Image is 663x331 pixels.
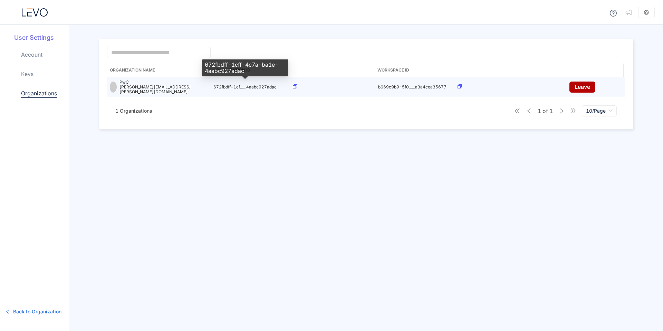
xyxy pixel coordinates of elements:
[586,106,613,116] span: 10/Page
[107,64,211,77] th: Organization Name
[21,70,33,78] a: Keys
[21,50,42,59] a: Account
[119,80,208,85] p: PwC
[202,59,288,76] div: 672fbdff-1cff-4c7a-ba1e-4aabc927adac
[375,64,454,77] th: Workspace ID
[14,33,69,42] h5: User Settings
[569,82,595,93] button: Leave
[538,108,541,114] span: 1
[115,108,152,114] span: 1 Organizations
[119,85,208,94] p: [PERSON_NAME][EMAIL_ADDRESS][PERSON_NAME][DOMAIN_NAME]
[538,108,553,114] span: of
[378,84,446,89] span: b669c9b9-5f0......a3a4cea35677
[549,108,553,114] span: 1
[13,308,61,315] span: Back to Organization
[21,89,57,98] a: Organizations
[213,84,277,89] span: 672fbdff-1cf......4aabc927adac
[575,84,590,90] span: Leave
